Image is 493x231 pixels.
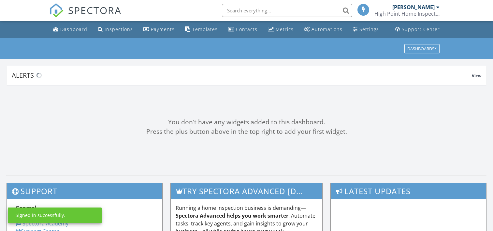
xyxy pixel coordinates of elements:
[350,23,382,36] a: Settings
[49,3,64,18] img: The Best Home Inspection Software - Spectora
[192,26,218,32] div: Templates
[225,23,260,36] a: Contacts
[182,23,220,36] a: Templates
[7,183,162,199] h3: Support
[236,26,257,32] div: Contacts
[51,23,90,36] a: Dashboard
[16,204,36,211] strong: General
[171,183,322,199] h3: Try spectora advanced [DATE]
[407,46,437,51] div: Dashboards
[176,212,288,219] strong: Spectora Advanced helps you work smarter
[359,26,379,32] div: Settings
[393,23,442,36] a: Support Center
[392,4,435,10] div: [PERSON_NAME]
[331,183,486,199] h3: Latest Updates
[68,3,122,17] span: SPECTORA
[95,23,136,36] a: Inspections
[141,23,177,36] a: Payments
[404,44,440,53] button: Dashboards
[49,9,122,23] a: SPECTORA
[7,117,486,127] div: You don't have any widgets added to this dashboard.
[276,26,294,32] div: Metrics
[151,26,175,32] div: Payments
[472,73,481,79] span: View
[7,127,486,136] div: Press the plus button above in the top right to add your first widget.
[16,212,65,219] div: Signed in successfully.
[374,10,440,17] div: High Point Home Inspections, Inc.
[222,4,352,17] input: Search everything...
[105,26,133,32] div: Inspections
[16,220,68,227] a: Spectora Academy
[301,23,345,36] a: Automations (Basic)
[12,71,472,80] div: Alerts
[402,26,440,32] div: Support Center
[265,23,296,36] a: Metrics
[312,26,342,32] div: Automations
[60,26,87,32] div: Dashboard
